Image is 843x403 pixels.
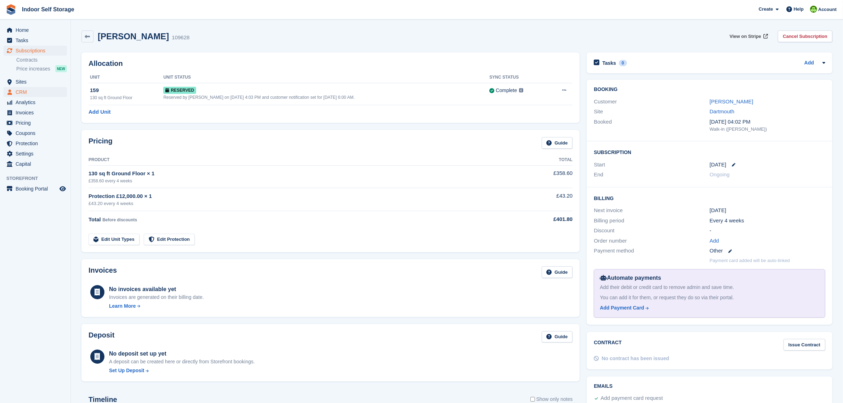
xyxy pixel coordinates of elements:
span: Sites [16,77,58,87]
a: Add [710,237,719,245]
span: Price increases [16,66,50,72]
span: Account [818,6,837,13]
div: Site [594,108,710,116]
div: [DATE] [710,206,825,215]
a: Edit Unit Types [89,234,139,245]
h2: Tasks [602,60,616,66]
div: Automate payments [600,274,819,282]
div: 130 sq ft Ground Floor [90,95,163,101]
div: No invoices available yet [109,285,204,294]
div: Complete [496,87,517,94]
th: Product [89,154,499,166]
time: 2025-09-28 00:00:00 UTC [710,161,726,169]
a: Edit Protection [144,234,195,245]
a: Issue Contract [784,339,825,351]
div: Discount [594,227,710,235]
a: menu [4,97,67,107]
a: menu [4,128,67,138]
div: Add payment card request [600,394,663,403]
span: Before discounts [102,217,137,222]
a: menu [4,35,67,45]
span: Create [759,6,773,13]
input: Show only notes [530,396,535,403]
a: menu [4,138,67,148]
div: Add Payment Card [600,304,644,312]
a: Dartmouth [710,108,734,114]
div: Protection £12,000.00 × 1 [89,192,499,200]
a: Add Unit [89,108,110,116]
span: Settings [16,149,58,159]
a: Guide [542,137,573,149]
a: Cancel Subscription [778,30,832,42]
th: Sync Status [489,72,547,83]
div: 0 [619,60,627,66]
h2: Deposit [89,331,114,343]
div: 159 [90,86,163,95]
td: £358.60 [499,165,573,188]
a: menu [4,77,67,87]
span: View on Stripe [730,33,761,40]
span: Ongoing [710,171,730,177]
label: Show only notes [530,396,573,403]
div: 130 sq ft Ground Floor × 1 [89,170,499,178]
div: NEW [55,65,67,72]
a: menu [4,149,67,159]
h2: Emails [594,384,825,389]
a: Add Payment Card [600,304,816,312]
span: Total [89,216,101,222]
img: icon-info-grey-7440780725fd019a000dd9b08b2336e03edf1995a4989e88bcd33f0948082b44.svg [519,88,523,92]
p: A deposit can be created here or directly from Storefront bookings. [109,358,255,365]
div: 109628 [172,34,189,42]
th: Unit [89,72,163,83]
div: Walk-in ([PERSON_NAME]) [710,126,825,133]
th: Total [499,154,573,166]
h2: [PERSON_NAME] [98,32,169,41]
span: Pricing [16,118,58,128]
div: Start [594,161,710,169]
div: Reserved by [PERSON_NAME] on [DATE] 4:03 PM and customer notification set for [DATE] 6:00 AM. [163,94,489,101]
div: £358.60 every 4 weeks [89,178,499,184]
td: £43.20 [499,188,573,211]
h2: Allocation [89,59,573,68]
span: Reserved [163,87,196,94]
div: Set Up Deposit [109,367,144,374]
span: CRM [16,87,58,97]
div: No contract has been issued [602,355,669,362]
div: [DATE] 04:02 PM [710,118,825,126]
span: Analytics [16,97,58,107]
div: End [594,171,710,179]
div: Order number [594,237,710,245]
div: Customer [594,98,710,106]
p: Payment card added will be auto-linked [710,257,790,264]
h2: Pricing [89,137,113,149]
a: menu [4,25,67,35]
div: You can add it for them, or request they do so via their portal. [600,294,819,301]
div: - [710,227,825,235]
a: Set Up Deposit [109,367,255,374]
div: Learn More [109,302,136,310]
th: Unit Status [163,72,489,83]
h2: Contract [594,339,622,351]
div: Add their debit or credit card to remove admin and save time. [600,284,819,291]
div: £401.80 [499,215,573,223]
a: menu [4,108,67,118]
a: Add [804,59,814,67]
span: Coupons [16,128,58,138]
span: Protection [16,138,58,148]
h2: Subscription [594,148,825,155]
a: menu [4,159,67,169]
a: [PERSON_NAME] [710,98,753,104]
img: stora-icon-8386f47178a22dfd0bd8f6a31ec36ba5ce8667c1dd55bd0f319d3a0aa187defe.svg [6,4,16,15]
a: menu [4,46,67,56]
a: Preview store [58,185,67,193]
a: Learn More [109,302,204,310]
h2: Invoices [89,266,117,278]
div: Billing period [594,217,710,225]
span: Subscriptions [16,46,58,56]
a: menu [4,118,67,128]
a: Price increases NEW [16,65,67,73]
a: menu [4,184,67,194]
h2: Booking [594,87,825,92]
div: Other [710,247,825,255]
span: Storefront [6,175,70,182]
